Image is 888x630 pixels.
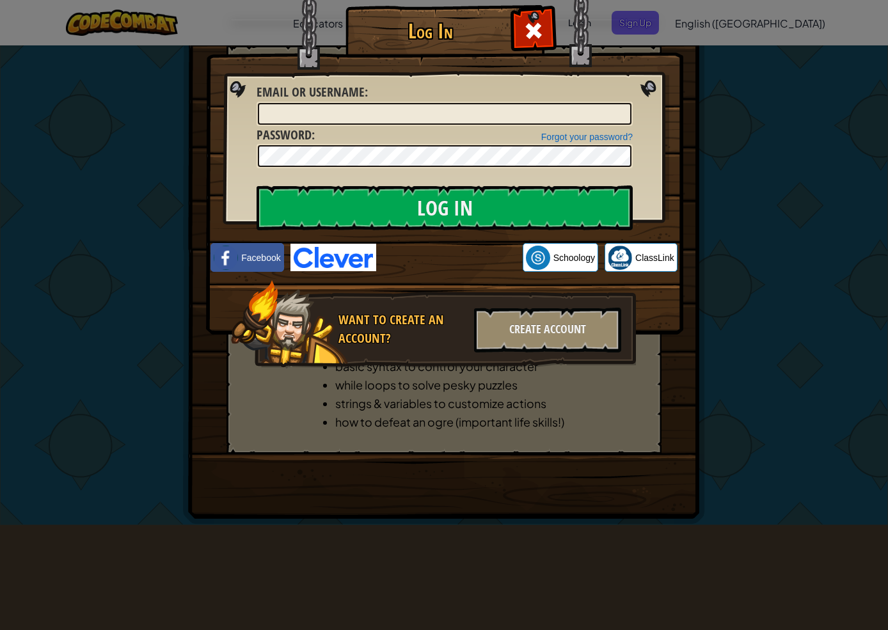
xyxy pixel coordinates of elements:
[526,246,550,270] img: schoology.png
[241,251,280,264] span: Facebook
[214,246,238,270] img: facebook_small.png
[608,246,632,270] img: classlink-logo-small.png
[474,308,621,352] div: Create Account
[635,251,674,264] span: ClassLink
[376,244,523,272] iframe: Sign in with Google Button
[257,126,315,145] label: :
[553,251,595,264] span: Schoology
[290,244,376,271] img: clever-logo-blue.png
[257,126,312,143] span: Password
[257,83,365,100] span: Email or Username
[257,185,633,230] input: Log In
[338,311,466,347] div: Want to create an account?
[541,132,633,142] a: Forgot your password?
[349,20,512,42] h1: Log In
[257,83,368,102] label: :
